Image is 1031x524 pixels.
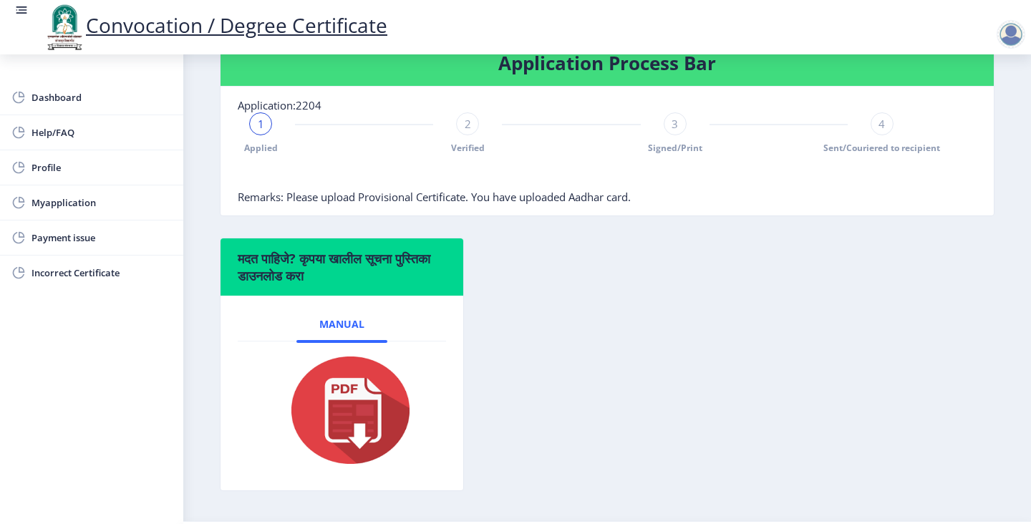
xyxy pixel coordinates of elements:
span: 1 [258,117,264,131]
span: Myapplication [32,194,172,211]
span: Signed/Print [648,142,702,154]
span: Manual [319,319,364,330]
span: Remarks: Please upload Provisional Certificate. You have uploaded Aadhar card. [238,190,631,204]
span: Payment issue [32,229,172,246]
span: Sent/Couriered to recipient [823,142,940,154]
span: Applied [244,142,278,154]
span: 3 [672,117,678,131]
span: Help/FAQ [32,124,172,141]
span: Verified [451,142,485,154]
h4: Application Process Bar [238,52,977,74]
span: 2 [465,117,471,131]
span: Profile [32,159,172,176]
img: pdf.png [270,353,413,467]
span: Dashboard [32,89,172,106]
span: Application:2204 [238,98,321,112]
span: Incorrect Certificate [32,264,172,281]
span: 4 [878,117,885,131]
img: logo [43,3,86,52]
h6: मदत पाहिजे? कृपया खालील सूचना पुस्तिका डाउनलोड करा [238,250,446,284]
a: Manual [296,307,387,341]
a: Convocation / Degree Certificate [43,11,387,39]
